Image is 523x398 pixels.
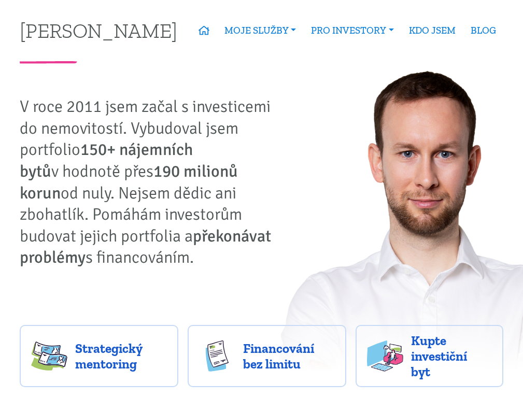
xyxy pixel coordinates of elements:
a: BLOG [463,19,503,42]
a: Kupte investiční byt [356,325,503,387]
a: Strategický mentoring [20,325,178,387]
strong: 150+ nájemních bytů [20,139,193,181]
img: finance [199,340,235,372]
span: Kupte investiční byt [411,333,492,379]
a: [PERSON_NAME] [20,20,177,40]
img: strategy [31,340,67,372]
strong: překonávat problémy [20,226,271,268]
span: Financování bez limitu [243,340,335,372]
img: flats [367,340,403,372]
p: V roce 2011 jsem začal s investicemi do nemovitostí. Vybudoval jsem portfolio v hodnotě přes od n... [20,96,296,268]
a: Financování bez limitu [188,325,346,387]
span: Strategický mentoring [75,340,167,372]
strong: 190 milionů korun [20,161,238,203]
a: PRO INVESTORY [304,19,402,42]
a: MOJE SLUŽBY [217,19,304,42]
a: KDO JSEM [401,19,463,42]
